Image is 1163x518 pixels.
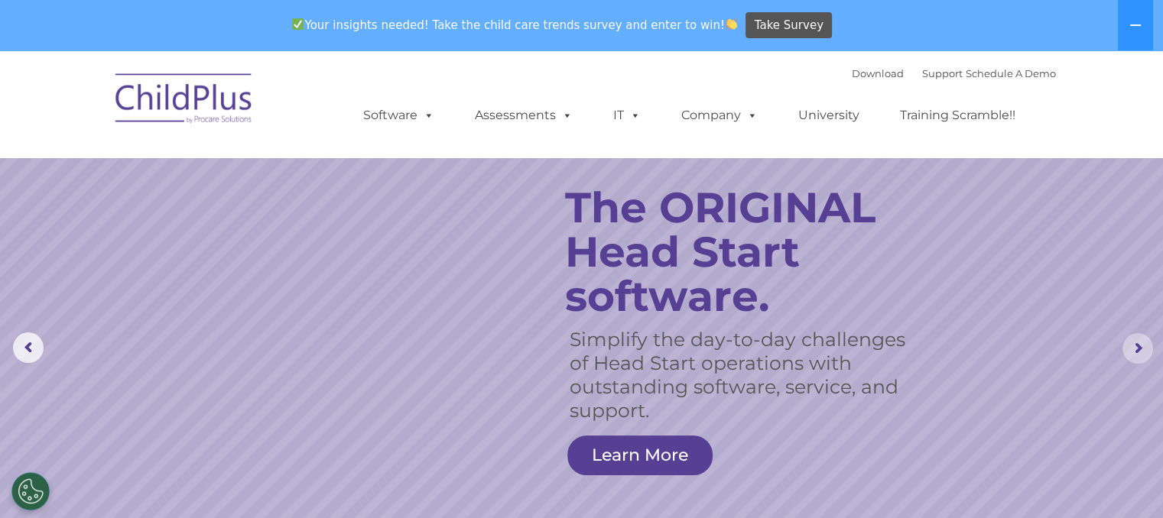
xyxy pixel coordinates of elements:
[292,18,304,30] img: ✅
[746,12,832,39] a: Take Survey
[852,67,1056,79] font: |
[213,101,259,112] span: Last name
[565,186,928,319] rs-layer: The ORIGINAL Head Start software.
[726,18,737,30] img: 👏
[11,472,50,510] button: Cookies Settings
[213,163,278,175] span: Phone number
[755,12,824,39] span: Take Survey
[966,67,1056,79] a: Schedule A Demo
[783,100,875,131] a: University
[598,100,656,131] a: IT
[852,67,904,79] a: Download
[570,328,910,422] rs-layer: Simplify the day-to-day challenges of Head Start operations with outstanding software, service, a...
[348,100,450,131] a: Software
[666,100,773,131] a: Company
[286,10,744,40] span: Your insights needed! Take the child care trends survey and enter to win!
[108,63,261,139] img: ChildPlus by Procare Solutions
[922,67,963,79] a: Support
[885,100,1031,131] a: Training Scramble!!
[460,100,588,131] a: Assessments
[567,435,713,475] a: Learn More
